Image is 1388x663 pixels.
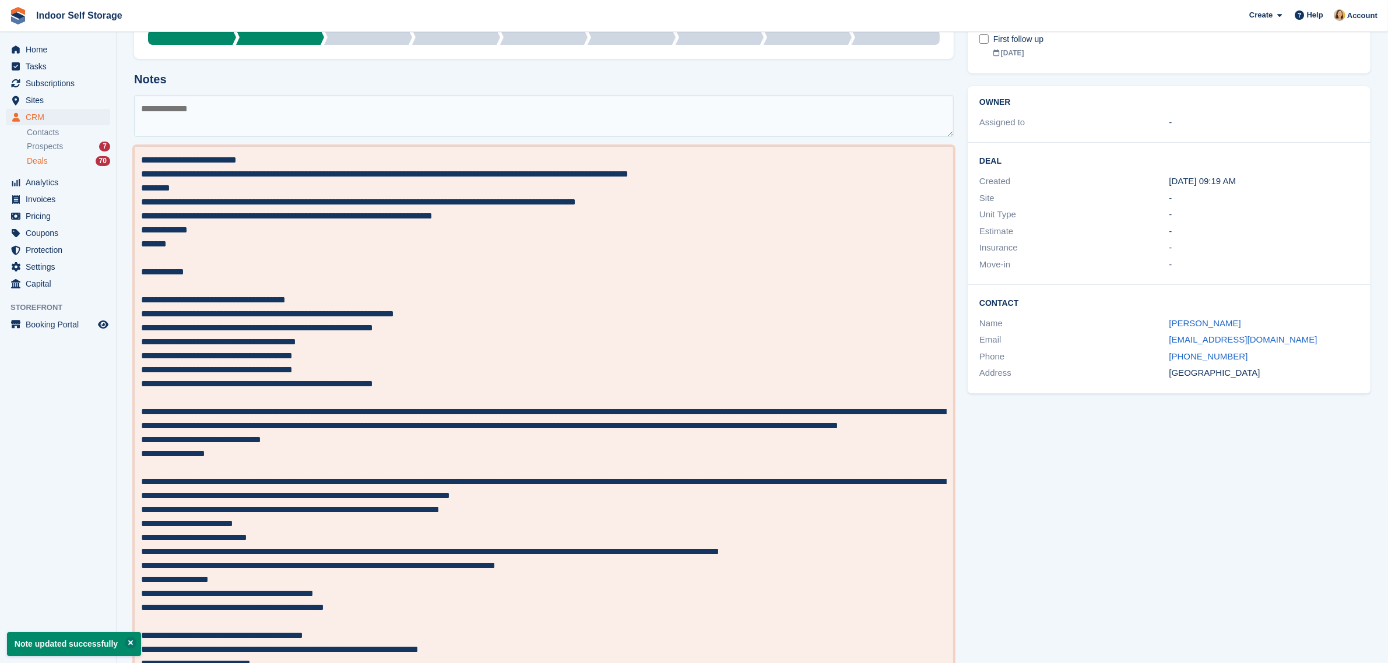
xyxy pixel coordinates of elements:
[6,276,110,292] a: menu
[1169,192,1359,205] div: -
[979,116,1169,129] div: Assigned to
[6,242,110,258] a: menu
[27,141,63,152] span: Prospects
[6,41,110,58] a: menu
[979,225,1169,238] div: Estimate
[1334,9,1345,21] img: Emma Higgins
[27,156,48,167] span: Deals
[979,154,1359,166] h2: Deal
[6,225,110,241] a: menu
[993,27,1359,64] a: First follow up [DATE]
[979,350,1169,364] div: Phone
[1169,258,1359,271] div: -
[6,109,110,125] a: menu
[96,318,110,331] a: Preview store
[1169,241,1359,255] div: -
[26,109,96,125] span: CRM
[96,156,110,166] div: 70
[1169,351,1248,361] a: [PHONE_NUMBER]
[6,316,110,333] a: menu
[26,242,96,258] span: Protection
[31,6,127,25] a: Indoor Self Storage
[6,191,110,207] a: menu
[6,92,110,108] a: menu
[99,142,110,151] div: 7
[26,58,96,75] span: Tasks
[979,297,1359,308] h2: Contact
[26,41,96,58] span: Home
[1169,366,1359,380] div: [GEOGRAPHIC_DATA]
[26,225,96,241] span: Coupons
[1169,116,1359,129] div: -
[26,208,96,224] span: Pricing
[7,632,141,656] p: Note updated successfully
[26,276,96,292] span: Capital
[1169,225,1359,238] div: -
[26,75,96,91] span: Subscriptions
[27,127,110,138] a: Contacts
[1169,334,1317,344] a: [EMAIL_ADDRESS][DOMAIN_NAME]
[6,58,110,75] a: menu
[26,259,96,275] span: Settings
[993,33,1359,45] div: First follow up
[1169,175,1359,188] div: [DATE] 09:19 AM
[9,7,27,24] img: stora-icon-8386f47178a22dfd0bd8f6a31ec36ba5ce8667c1dd55bd0f319d3a0aa187defe.svg
[979,366,1169,380] div: Address
[979,333,1169,347] div: Email
[6,259,110,275] a: menu
[27,140,110,153] a: Prospects 7
[26,174,96,191] span: Analytics
[26,191,96,207] span: Invoices
[979,192,1169,205] div: Site
[6,75,110,91] a: menu
[26,316,96,333] span: Booking Portal
[10,302,116,313] span: Storefront
[1347,10,1378,22] span: Account
[1249,9,1273,21] span: Create
[6,174,110,191] a: menu
[979,175,1169,188] div: Created
[979,98,1359,107] h2: Owner
[27,155,110,167] a: Deals 70
[134,73,954,86] h2: Notes
[1169,208,1359,221] div: -
[979,208,1169,221] div: Unit Type
[979,258,1169,271] div: Move-in
[1169,318,1241,328] a: [PERSON_NAME]
[6,208,110,224] a: menu
[1307,9,1323,21] span: Help
[979,241,1169,255] div: Insurance
[993,48,1359,58] div: [DATE]
[979,317,1169,330] div: Name
[26,92,96,108] span: Sites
